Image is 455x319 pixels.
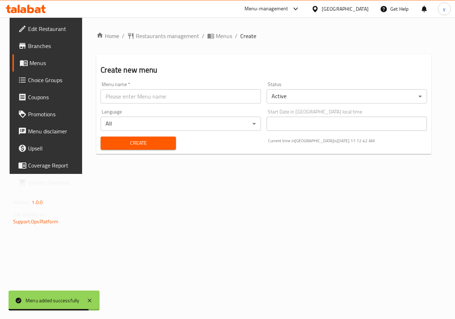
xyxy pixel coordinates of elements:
a: Promotions [12,106,86,123]
p: Current time in [GEOGRAPHIC_DATA] is [DATE] 11:12:42 AM [268,138,427,144]
span: Menu disclaimer [28,127,80,135]
a: Edit Restaurant [12,20,86,37]
span: Promotions [28,110,80,118]
a: Coupons [12,89,86,106]
div: Menu-management [245,5,288,13]
a: Support.OpsPlatform [13,217,58,226]
a: Coverage Report [12,157,86,174]
span: Create [240,32,256,40]
span: Version: [13,198,31,207]
a: Menus [12,54,86,71]
span: Create [106,139,170,148]
span: y [443,5,445,13]
span: Coverage Report [28,161,80,170]
input: Please enter Menu name [101,89,261,103]
span: Menus [30,59,80,67]
a: Restaurants management [127,32,199,40]
h2: Create new menu [101,65,427,75]
span: Upsell [28,144,80,153]
span: Edit Restaurant [28,25,80,33]
a: Branches [12,37,86,54]
li: / [122,32,124,40]
div: [GEOGRAPHIC_DATA] [322,5,369,13]
a: Choice Groups [12,71,86,89]
a: Home [96,32,119,40]
li: / [235,32,237,40]
span: Menus [216,32,232,40]
nav: breadcrumb [96,32,431,40]
span: Grocery Checklist [28,178,80,187]
span: 1.0.0 [32,198,43,207]
a: Menu disclaimer [12,123,86,140]
li: / [202,32,204,40]
div: All [101,117,261,131]
div: Menu added successfully [26,297,80,304]
a: Menus [207,32,232,40]
a: Grocery Checklist [12,174,86,191]
span: Choice Groups [28,76,80,84]
span: Get support on: [13,210,46,219]
a: Upsell [12,140,86,157]
span: Branches [28,42,80,50]
span: Coupons [28,93,80,101]
div: Active [267,89,427,103]
span: Restaurants management [136,32,199,40]
button: Create [101,137,176,150]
